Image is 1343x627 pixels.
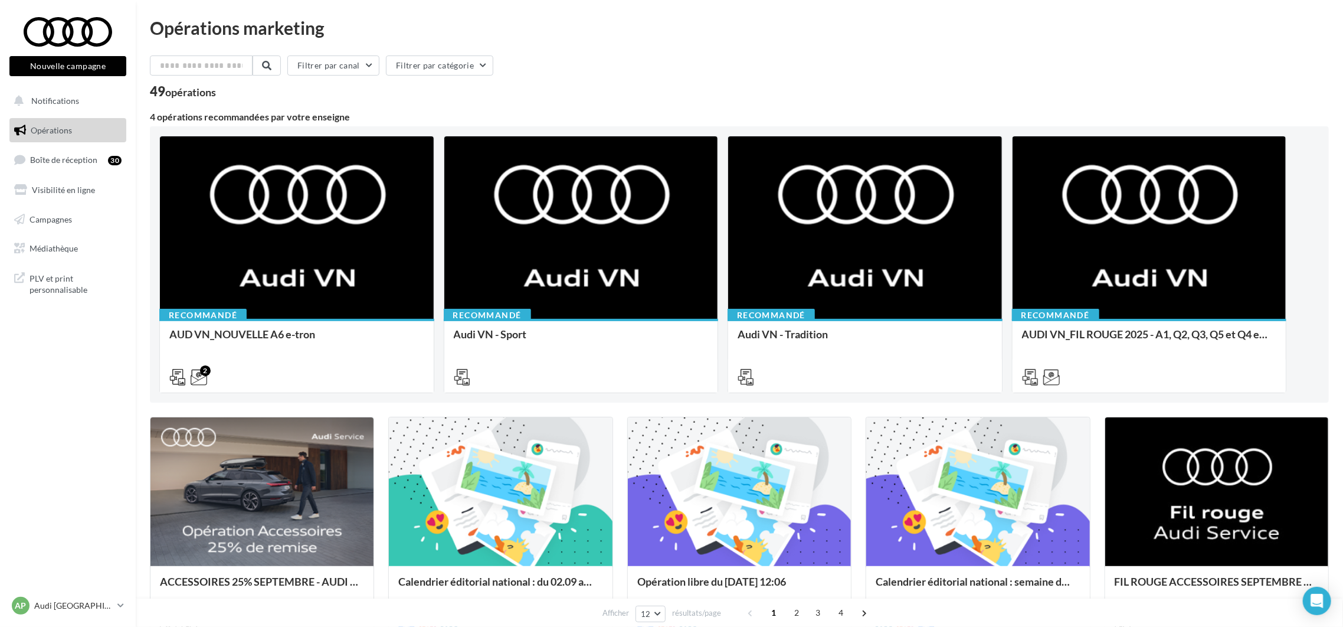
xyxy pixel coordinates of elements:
span: 2 [788,603,807,622]
div: Audi VN - Sport [454,328,709,352]
a: PLV et print personnalisable [7,266,129,301]
span: Boîte de réception [30,155,97,165]
a: Opérations [7,118,129,143]
div: Recommandé [159,309,247,322]
span: PLV et print personnalisable [30,270,122,296]
a: Boîte de réception30 [7,147,129,172]
a: Visibilité en ligne [7,178,129,203]
div: Open Intercom Messenger [1303,587,1331,615]
div: 30 [108,156,122,165]
button: 12 [636,606,666,622]
span: Campagnes [30,214,72,224]
div: Recommandé [1012,309,1099,322]
span: Afficher [602,608,629,619]
button: Notifications [7,89,124,113]
span: Médiathèque [30,243,78,253]
div: AUD VN_NOUVELLE A6 e-tron [169,328,424,352]
a: Campagnes [7,207,129,232]
button: Nouvelle campagne [9,56,126,76]
a: Médiathèque [7,236,129,261]
div: 4 opérations recommandées par votre enseigne [150,112,1329,122]
span: résultats/page [672,608,721,619]
p: Audi [GEOGRAPHIC_DATA] 16 [34,600,113,612]
div: 2 [200,365,211,376]
div: Audi VN - Tradition [738,328,992,352]
div: opérations [165,87,216,97]
span: Visibilité en ligne [32,185,95,195]
span: 12 [641,609,651,619]
div: Recommandé [728,309,815,322]
span: Notifications [31,96,79,106]
div: AUDI VN_FIL ROUGE 2025 - A1, Q2, Q3, Q5 et Q4 e-tron [1022,328,1277,352]
span: 1 [765,603,784,622]
div: 49 [150,85,216,98]
div: FIL ROUGE ACCESSOIRES SEPTEMBRE - AUDI SERVICE [1115,576,1319,599]
button: Filtrer par canal [287,55,379,76]
div: Calendrier éditorial national : du 02.09 au 03.09 [398,576,602,599]
a: AP Audi [GEOGRAPHIC_DATA] 16 [9,595,126,617]
button: Filtrer par catégorie [386,55,493,76]
div: Calendrier éditorial national : semaine du 25.08 au 31.08 [876,576,1080,599]
span: 3 [809,603,828,622]
span: AP [15,600,27,612]
div: Recommandé [444,309,531,322]
div: Opération libre du [DATE] 12:06 [637,576,841,599]
span: 4 [832,603,851,622]
span: Opérations [31,125,72,135]
div: Opérations marketing [150,19,1329,37]
div: ACCESSOIRES 25% SEPTEMBRE - AUDI SERVICE [160,576,364,599]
